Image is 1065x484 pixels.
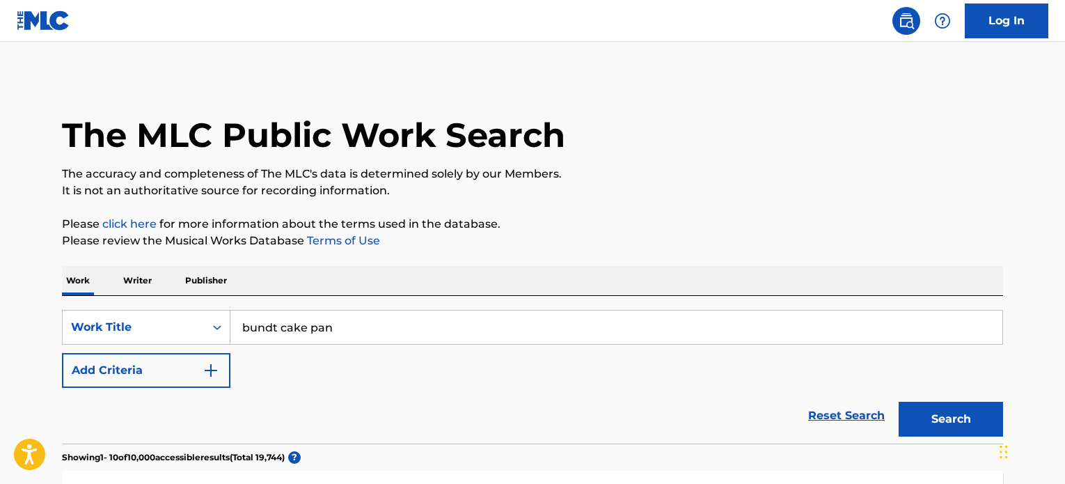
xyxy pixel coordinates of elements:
p: It is not an authoritative source for recording information. [62,182,1003,199]
p: Work [62,266,94,295]
a: Terms of Use [304,234,380,247]
button: Search [899,402,1003,437]
a: click here [102,217,157,231]
div: Drag [1000,431,1008,473]
p: Publisher [181,266,231,295]
h1: The MLC Public Work Search [62,114,565,156]
img: 9d2ae6d4665cec9f34b9.svg [203,362,219,379]
form: Search Form [62,310,1003,444]
div: Help [929,7,956,35]
img: search [898,13,915,29]
div: Work Title [71,319,196,336]
p: Please review the Musical Works Database [62,233,1003,249]
p: The accuracy and completeness of The MLC's data is determined solely by our Members. [62,166,1003,182]
a: Log In [965,3,1048,38]
img: help [934,13,951,29]
img: MLC Logo [17,10,70,31]
iframe: Chat Widget [995,417,1065,484]
p: Showing 1 - 10 of 10,000 accessible results (Total 19,744 ) [62,451,285,464]
span: ? [288,451,301,464]
a: Public Search [892,7,920,35]
button: Add Criteria [62,353,230,388]
a: Reset Search [801,400,892,431]
p: Please for more information about the terms used in the database. [62,216,1003,233]
p: Writer [119,266,156,295]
